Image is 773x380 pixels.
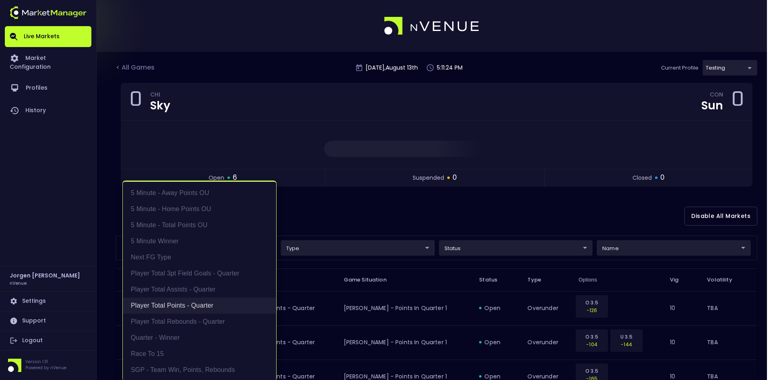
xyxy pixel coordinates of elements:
li: 5 Minute - Home Points OU [123,201,276,217]
li: Player Total Assists - Quarter [123,281,276,298]
li: 5 Minute Winner [123,233,276,249]
li: 5 Minute - Away Points OU [123,185,276,201]
li: Quarter - Winner [123,330,276,346]
li: Player Total Points - Quarter [123,298,276,314]
li: Next FG Type [123,249,276,265]
li: 5 Minute - Total Points OU [123,217,276,233]
li: SGP - Team Win, Points, Rebounds [123,362,276,378]
li: Race to 15 [123,346,276,362]
li: Player Total 3pt Field Goals - Quarter [123,265,276,281]
li: Player Total Rebounds - Quarter [123,314,276,330]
